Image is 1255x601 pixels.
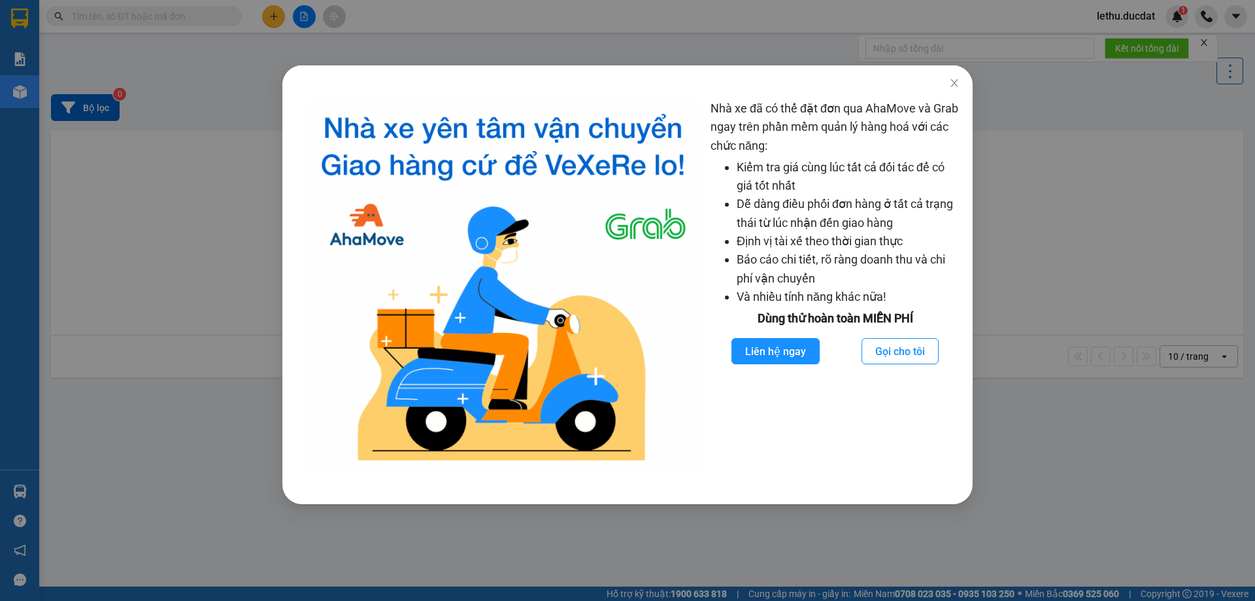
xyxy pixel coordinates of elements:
img: logo [306,99,700,472]
div: Nhà xe đã có thể đặt đơn qua AhaMove và Grab ngay trên phần mềm quản lý hàng hoá với các chức năng: [711,99,960,472]
li: Dễ dàng điều phối đơn hàng ở tất cả trạng thái từ lúc nhận đến giao hàng [737,195,960,232]
li: Và nhiều tính năng khác nữa! [737,288,960,306]
span: Gọi cho tôi [875,343,925,360]
span: Liên hệ ngay [745,343,806,360]
button: Close [936,65,973,102]
div: Dùng thử hoàn toàn MIỄN PHÍ [711,309,960,328]
li: Định vị tài xế theo thời gian thực [737,232,960,250]
span: close [949,78,960,88]
li: Báo cáo chi tiết, rõ ràng doanh thu và chi phí vận chuyển [737,250,960,288]
button: Liên hệ ngay [731,338,820,364]
button: Gọi cho tôi [862,338,939,364]
li: Kiểm tra giá cùng lúc tất cả đối tác để có giá tốt nhất [737,158,960,196]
